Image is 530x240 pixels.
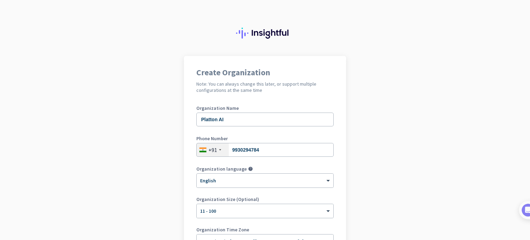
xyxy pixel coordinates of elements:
[196,197,334,202] label: Organization Size (Optional)
[196,227,334,232] label: Organization Time Zone
[208,146,217,153] div: +91
[196,113,334,126] input: What is the name of your organization?
[196,136,334,141] label: Phone Number
[196,81,334,93] h2: Note: You can always change this later, or support multiple configurations at the same time
[196,143,334,157] input: 74104 10123
[248,166,253,171] i: help
[236,28,294,39] img: Insightful
[196,68,334,77] h1: Create Organization
[196,166,247,171] label: Organization language
[196,106,334,111] label: Organization Name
